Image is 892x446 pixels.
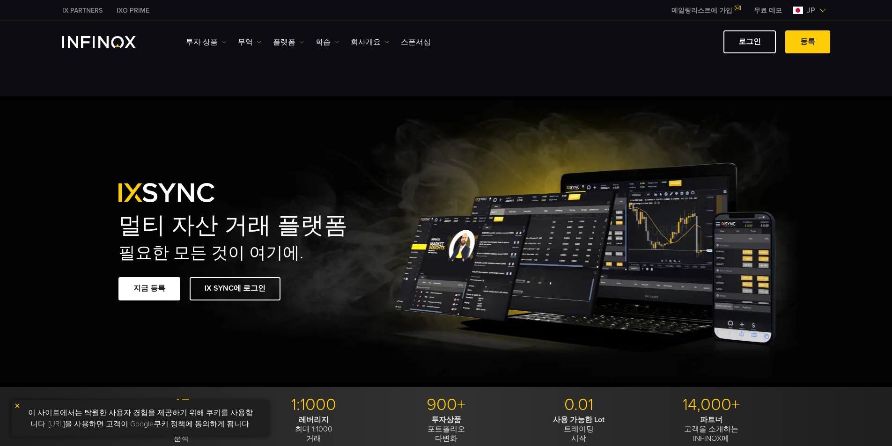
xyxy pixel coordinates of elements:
font: 메일링리스트에 가입 [671,7,732,15]
a: 무역 [238,37,261,48]
font: 거래 [306,434,321,443]
a: INFINOX [110,6,156,15]
font: 무료 데모 [754,7,782,15]
font: 사용 가능한 Lot [553,415,604,424]
font: 로그인 [738,37,761,46]
font: 다변화 [435,434,457,443]
font: 에 동의하게 됩니다. [185,419,251,429]
a: IX SYNC에 로그인 [190,277,280,300]
font: 포트폴리오 [428,424,465,434]
font: IXO PRIME [117,7,149,15]
a: 학습 [316,37,339,48]
a: 스폰서십 [401,37,431,48]
font: 파트너 [700,415,722,424]
font: 최대 1:1000 [295,424,332,434]
font: 45 [172,395,191,415]
img: yellow close icon [14,402,21,409]
a: 등록 [785,30,830,53]
font: 지금 등록 [133,284,165,293]
font: 회사개요 [351,37,381,47]
font: 스폰서십 [401,37,431,47]
font: 0.01 [564,395,593,415]
a: INFINOX MENU [747,6,789,15]
font: 고객을 소개하는 [684,424,738,434]
font: 1:1000 [291,395,336,415]
font: 무역 [238,37,253,47]
a: 메일링리스트에 가입 [664,7,747,15]
font: 등록 [800,37,815,46]
font: 멀티 자산 거래 플랫폼 [118,212,347,240]
font: 시작 [571,434,586,443]
font: 분석 [174,434,189,443]
font: IX SYNC에 로그인 [205,284,265,293]
font: 이 사이트에서는 탁월한 사용자 경험을 제공하기 위해 쿠키를 사용합니다. [URL]을 사용하면 고객이 Google [28,408,253,429]
font: 레버리지 [299,415,329,424]
font: 학습 [316,37,331,47]
font: IX PARTNERS [62,7,103,15]
a: 로그인 [723,30,776,53]
a: 쿠키 정책 [154,419,185,429]
font: INFINOX에 [693,434,729,443]
a: 지금 등록 [118,277,180,300]
font: 필요한 모든 것이 여기에. [118,243,303,263]
a: 플랫폼 [273,37,304,48]
font: jp [807,6,815,15]
a: INFINOX [55,6,110,15]
font: 투자상품 [431,415,461,424]
font: 투자 상품 [186,37,218,47]
a: 회사개요 [351,37,389,48]
font: 트레이딩 [564,424,594,434]
font: 14,000+ [683,395,740,415]
a: 투자 상품 [186,37,226,48]
font: 플랫폼 [273,37,295,47]
a: INFINOX Logo [62,36,158,48]
font: 900+ [427,395,465,415]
